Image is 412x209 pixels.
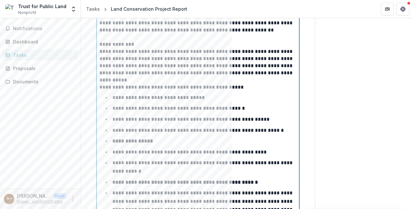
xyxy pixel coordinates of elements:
[5,4,16,14] img: Trust for Public Land
[396,3,409,16] button: Get Help
[13,65,73,72] div: Proposals
[6,197,12,201] div: Ally McDougal <ally.mcdougal@tpl.org>
[69,3,78,16] button: Open entity switcher
[17,199,66,205] p: [EMAIL_ADDRESS][PERSON_NAME][DOMAIN_NAME]
[17,192,51,199] p: [PERSON_NAME] <[EMAIL_ADDRESS][PERSON_NAME][DOMAIN_NAME]>
[18,3,66,10] div: Trust for Public Land
[18,10,36,16] span: Nonprofit
[53,193,66,199] p: User
[111,6,187,12] div: Land Conservation Project Report
[13,52,73,58] div: Tasks
[84,4,102,14] a: Tasks
[13,38,73,45] div: Dashboard
[3,50,78,60] a: Tasks
[13,78,73,85] div: Documents
[3,76,78,87] a: Documents
[3,23,78,34] button: Notifications
[86,6,100,12] div: Tasks
[13,26,75,31] span: Notifications
[3,36,78,47] a: Dashboard
[3,63,78,74] a: Proposals
[84,4,190,14] nav: breadcrumb
[381,3,394,16] button: Partners
[69,195,77,203] button: More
